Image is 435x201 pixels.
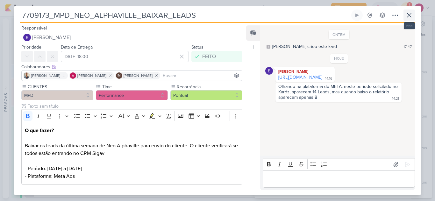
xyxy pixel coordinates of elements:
div: esc [404,22,415,29]
input: Kard Sem Título [20,10,350,21]
button: MPD [21,90,93,100]
label: Data de Entrega [61,44,93,50]
img: Iara Santos [24,72,30,79]
span: [PERSON_NAME] [124,73,153,78]
div: Ligar relógio [354,13,360,18]
span: [PERSON_NAME] [32,34,71,41]
img: Eduardo Quaresma [23,34,31,41]
div: Colaboradores [21,64,242,70]
p: IM [118,74,121,77]
div: [PERSON_NAME] [277,68,333,75]
div: Editor editing area: main [263,170,415,188]
span: [PERSON_NAME] [31,73,60,78]
div: Olhando na plataforma do META, neste período solicitado no Kardz, aparecem 14 Leads, mas quando b... [278,84,399,100]
label: Status [191,44,203,50]
div: 14:16 [325,76,332,81]
div: Editor editing area: main [21,122,242,185]
button: FEITO [191,51,242,62]
img: Alessandra Gomes [70,72,76,79]
div: Isabella Machado Guimarães [116,72,122,79]
button: Performance [96,90,168,100]
p: Baixar os leads da última semana de Neo Alphaville para envio do cliente. O cliente verificará se... [25,127,239,180]
span: [PERSON_NAME] [77,73,106,78]
button: [PERSON_NAME] [21,32,242,43]
div: [PERSON_NAME] criou este kard [272,43,337,50]
label: Prioridade [21,44,41,50]
input: Texto sem título [26,103,242,110]
strong: O que fazer? [25,127,54,134]
a: [URL][DOMAIN_NAME] [278,75,322,80]
div: FEITO [202,53,216,60]
label: CLIENTES [27,84,93,90]
label: Time [102,84,168,90]
div: Editor toolbar [263,158,415,171]
div: 17:47 [403,44,412,50]
img: Eduardo Quaresma [265,67,273,75]
button: Pontual [170,90,242,100]
div: Editor toolbar [21,110,242,122]
label: Responsável [21,25,47,31]
input: Select a date [61,51,189,62]
div: 14:21 [392,96,399,101]
input: Buscar [161,72,241,79]
label: Recorrência [176,84,242,90]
